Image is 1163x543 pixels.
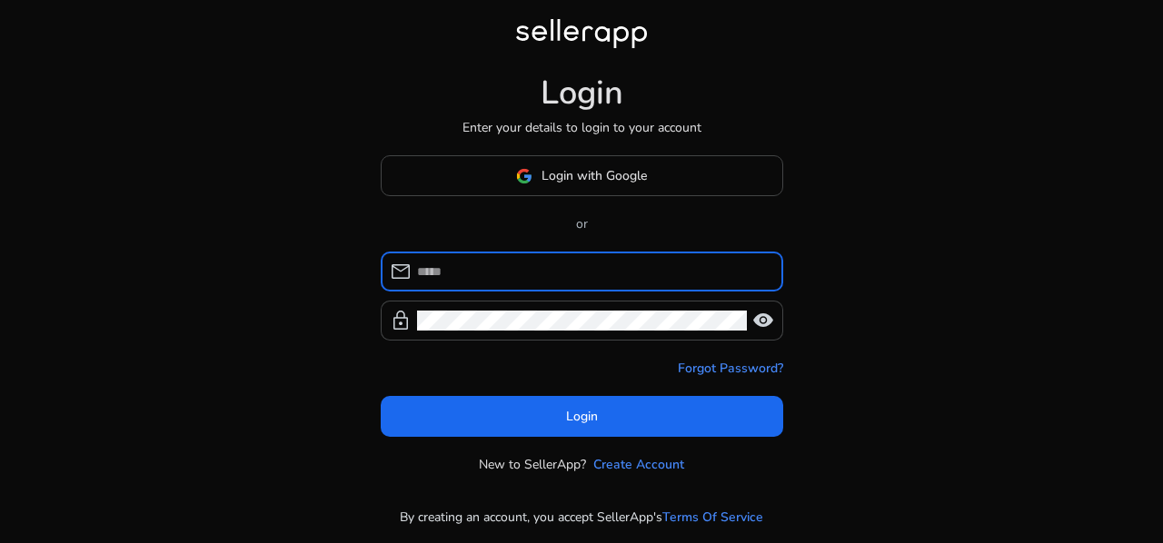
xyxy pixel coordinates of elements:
span: visibility [752,310,774,331]
p: or [381,214,783,233]
h1: Login [541,74,623,113]
a: Create Account [593,455,684,474]
span: mail [390,261,412,282]
p: New to SellerApp? [479,455,586,474]
button: Login [381,396,783,437]
p: Enter your details to login to your account [462,118,701,137]
a: Forgot Password? [678,359,783,378]
img: google-logo.svg [516,168,532,184]
span: Login with Google [542,166,647,185]
a: Terms Of Service [662,508,763,527]
span: Login [566,407,598,426]
button: Login with Google [381,155,783,196]
span: lock [390,310,412,331]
